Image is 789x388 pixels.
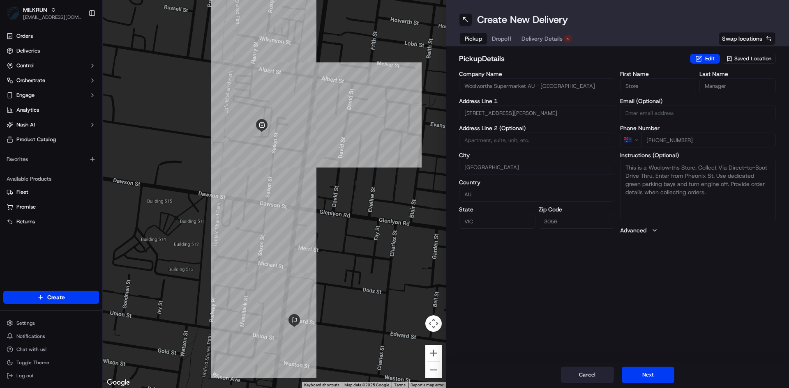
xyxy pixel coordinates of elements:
input: Enter address [459,106,615,120]
button: Zoom in [425,345,442,361]
span: Orchestrate [16,77,45,84]
button: Map camera controls [425,315,442,332]
button: Chat with us! [3,344,99,355]
input: Enter first name [620,78,697,93]
button: Nash AI [3,118,99,131]
label: Last Name [699,71,776,77]
label: Company Name [459,71,615,77]
button: Zoom out [425,362,442,378]
span: Deliveries [16,47,40,55]
a: Orders [3,30,99,43]
span: Notifications [16,333,45,340]
span: Pickup [465,34,482,43]
a: Terms (opens in new tab) [394,383,406,387]
a: Analytics [3,103,99,117]
span: Swap locations [722,34,762,43]
button: Engage [3,89,99,102]
img: MILKRUN [7,7,20,20]
button: Returns [3,215,99,228]
button: Settings [3,317,99,329]
button: Notifications [3,331,99,342]
h1: Create New Delivery [477,13,568,26]
button: Promise [3,200,99,214]
label: Advanced [620,226,646,234]
img: Google [105,377,132,388]
span: Control [16,62,34,69]
h2: pickup Details [459,53,685,64]
button: Orchestrate [3,74,99,87]
button: MILKRUN [23,6,47,14]
input: Enter country [459,187,615,202]
label: State [459,207,535,212]
label: City [459,152,615,158]
label: Address Line 2 (Optional) [459,125,615,131]
input: Enter company name [459,78,615,93]
span: Saved Location [734,55,771,62]
span: Product Catalog [16,136,56,143]
button: Control [3,59,99,72]
button: Next [622,367,674,383]
span: Chat with us! [16,346,46,353]
button: Log out [3,370,99,381]
label: Instructions (Optional) [620,152,776,158]
button: Edit [690,54,720,64]
input: Enter state [459,214,535,229]
span: Engage [16,92,35,99]
label: First Name [620,71,697,77]
input: Enter zip code [539,214,615,229]
button: Saved Location [722,53,776,64]
div: Available Products [3,172,99,186]
input: Enter last name [699,78,776,93]
button: Toggle Theme [3,357,99,368]
button: Swap locations [718,32,776,45]
input: Enter city [459,160,615,174]
label: Phone Number [620,125,776,131]
span: Create [47,293,65,301]
a: Report a map error [411,383,443,387]
a: Promise [7,203,96,211]
span: Map data ©2025 Google [344,383,389,387]
span: Settings [16,320,35,326]
a: Product Catalog [3,133,99,146]
button: [EMAIL_ADDRESS][DOMAIN_NAME] [23,14,82,21]
input: Enter phone number [641,133,776,147]
button: Cancel [561,367,614,383]
button: Fleet [3,186,99,199]
input: Enter email address [620,106,776,120]
span: Promise [16,203,36,211]
a: Open this area in Google Maps (opens a new window) [105,377,132,388]
button: Advanced [620,226,776,234]
button: Keyboard shortcuts [304,382,339,388]
span: Fleet [16,188,28,196]
span: Returns [16,218,35,225]
span: Orders [16,32,33,40]
button: Create [3,291,99,304]
span: Toggle Theme [16,359,49,366]
span: Nash AI [16,121,35,129]
a: Fleet [7,188,96,196]
label: Email (Optional) [620,98,776,104]
a: Deliveries [3,44,99,57]
label: Address Line 1 [459,98,615,104]
a: Returns [7,218,96,225]
button: MILKRUNMILKRUN[EMAIL_ADDRESS][DOMAIN_NAME] [3,3,85,23]
span: Analytics [16,106,39,114]
textarea: This is a Woolowrths Store. Collect Via Direct-to-Boot Drive Thru. Enter from Pheonix St. Use ded... [620,160,776,221]
span: Log out [16,372,33,379]
span: Delivery Details [521,34,563,43]
label: Country [459,179,615,185]
input: Apartment, suite, unit, etc. [459,133,615,147]
div: Favorites [3,153,99,166]
label: Zip Code [539,207,615,212]
span: Dropoff [492,34,512,43]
